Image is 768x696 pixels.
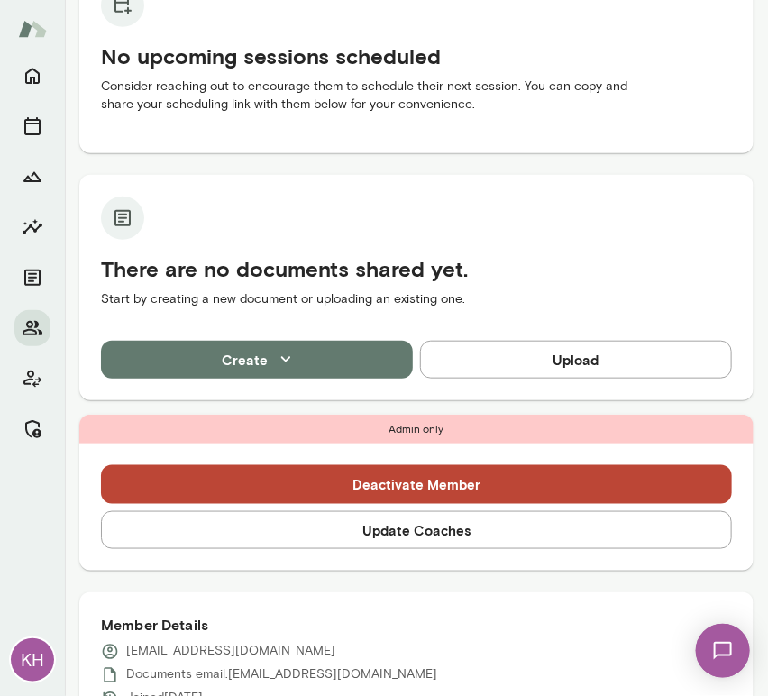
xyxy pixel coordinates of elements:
button: Documents [14,260,50,296]
button: Manage [14,411,50,447]
div: Admin only [79,415,754,444]
p: [EMAIL_ADDRESS][DOMAIN_NAME] [126,643,335,661]
p: Documents email: [EMAIL_ADDRESS][DOMAIN_NAME] [126,666,437,684]
img: Mento [18,12,47,46]
button: Create [101,341,413,379]
div: KH [11,638,54,682]
button: Client app [14,361,50,397]
button: Upload [420,341,732,379]
h5: There are no documents shared yet. [101,254,732,283]
button: Deactivate Member [101,465,732,503]
button: Sessions [14,108,50,144]
button: Update Coaches [101,511,732,549]
p: Start by creating a new document or uploading an existing one. [101,290,732,308]
h5: No upcoming sessions scheduled [101,41,732,70]
p: Consider reaching out to encourage them to schedule their next session. You can copy and share yo... [101,78,732,114]
button: Growth Plan [14,159,50,195]
button: Members [14,310,50,346]
h6: Member Details [101,614,732,636]
button: Insights [14,209,50,245]
button: Home [14,58,50,94]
